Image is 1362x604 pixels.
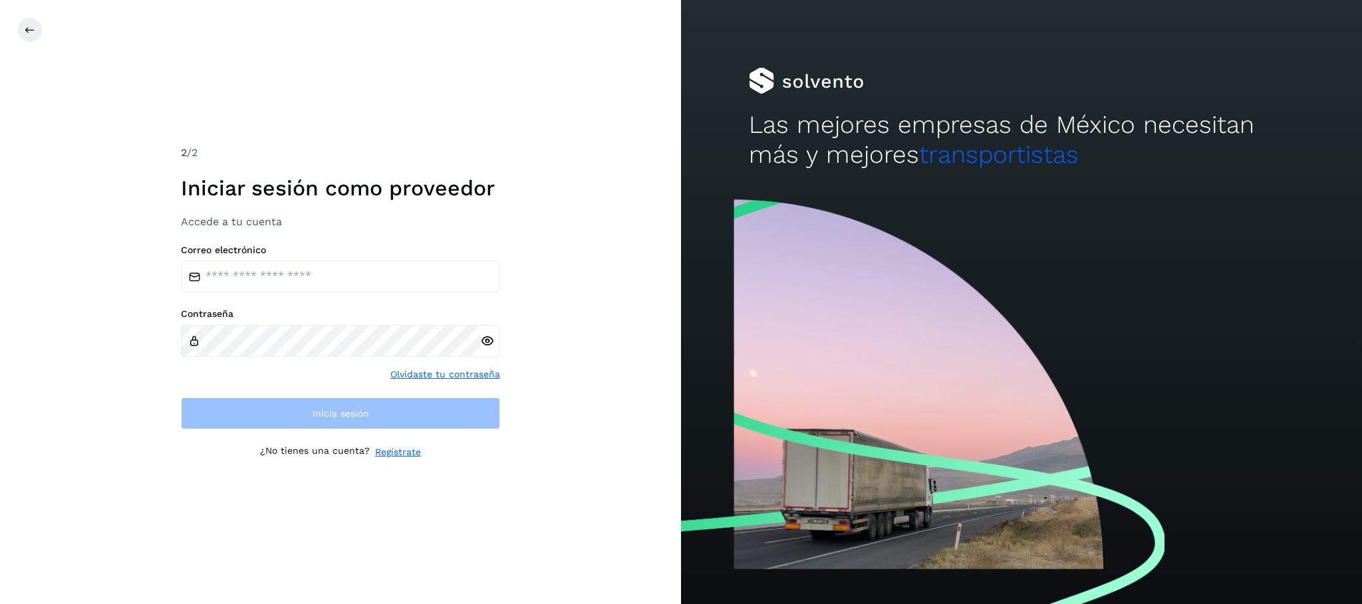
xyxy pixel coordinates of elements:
div: /2 [181,145,500,161]
p: ¿No tienes una cuenta? [260,445,370,459]
h1: Iniciar sesión como proveedor [181,175,500,201]
span: transportistas [919,140,1079,169]
label: Contraseña [181,308,500,320]
span: Inicia sesión [313,409,369,418]
label: Correo electrónico [181,245,500,256]
a: Regístrate [375,445,421,459]
button: Inicia sesión [181,397,500,429]
a: Olvidaste tu contraseña [390,367,500,381]
h2: Las mejores empresas de México necesitan más y mejores [749,110,1294,169]
h3: Accede a tu cuenta [181,215,500,228]
span: 2 [181,146,187,159]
